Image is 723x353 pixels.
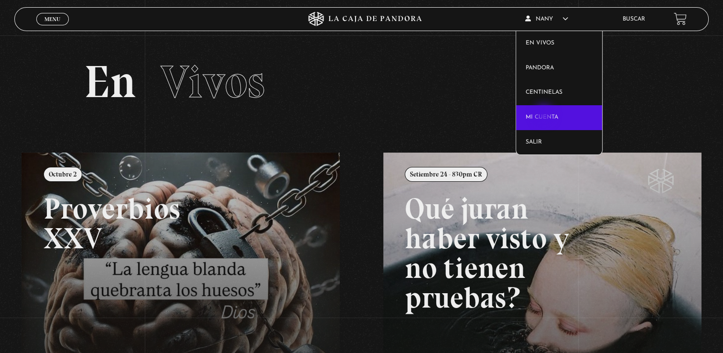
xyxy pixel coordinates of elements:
[516,80,602,105] a: Centinelas
[516,130,602,155] a: Salir
[41,24,64,31] span: Cerrar
[44,16,60,22] span: Menu
[525,16,568,22] span: Nany
[516,31,602,56] a: En vivos
[674,12,687,25] a: View your shopping cart
[516,105,602,130] a: Mi cuenta
[161,55,265,109] span: Vivos
[516,56,602,81] a: Pandora
[84,59,639,105] h2: En
[623,16,645,22] a: Buscar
